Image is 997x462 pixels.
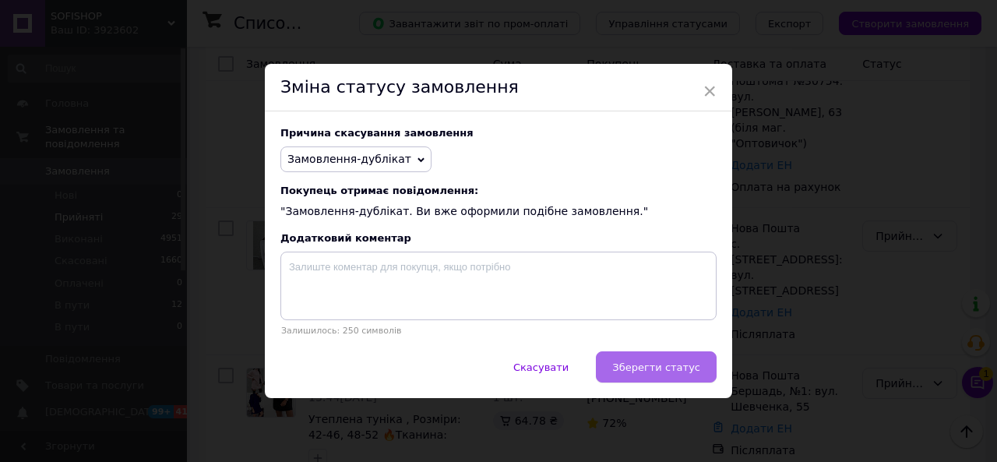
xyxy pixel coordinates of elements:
button: Скасувати [497,351,585,383]
div: Причина скасування замовлення [280,127,717,139]
span: Покупець отримає повідомлення: [280,185,717,196]
span: × [703,78,717,104]
span: Зберегти статус [612,361,700,373]
p: Залишилось: 250 символів [280,326,717,336]
div: "Замовлення-дублікат. Ви вже оформили подібне замовлення." [280,185,717,220]
div: Додатковий коментар [280,232,717,244]
button: Зберегти статус [596,351,717,383]
span: Замовлення-дублікат [287,153,411,165]
span: Скасувати [513,361,569,373]
div: Зміна статусу замовлення [265,64,732,111]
